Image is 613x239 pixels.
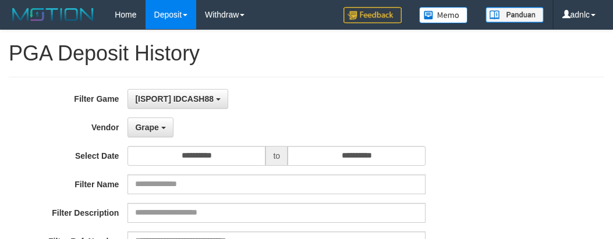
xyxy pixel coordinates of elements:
[127,117,173,137] button: Grape
[419,7,468,23] img: Button%20Memo.svg
[127,89,228,109] button: [ISPORT] IDCASH88
[9,42,604,65] h1: PGA Deposit History
[486,7,544,23] img: panduan.png
[135,123,158,132] span: Grape
[343,7,402,23] img: Feedback.jpg
[9,6,97,23] img: MOTION_logo.png
[135,94,214,104] span: [ISPORT] IDCASH88
[265,146,288,166] span: to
